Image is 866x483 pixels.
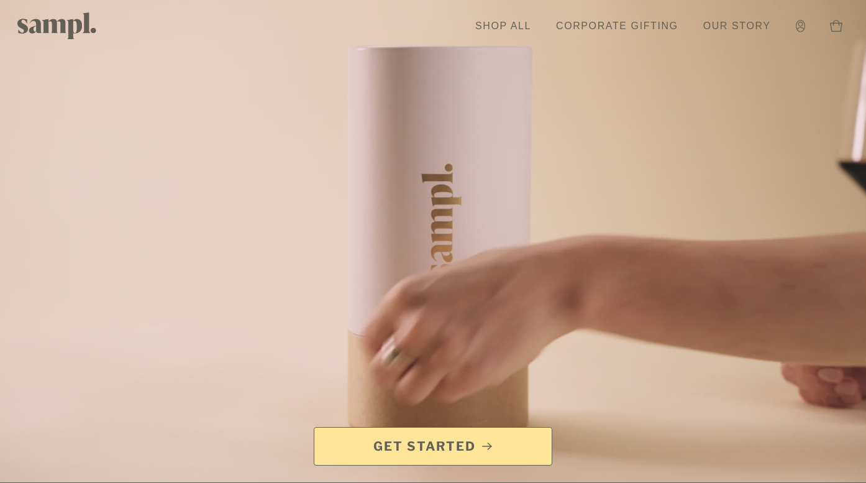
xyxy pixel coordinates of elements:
[697,12,777,40] a: Our Story
[550,12,685,40] a: Corporate Gifting
[17,12,97,39] img: Sampl logo
[373,438,476,455] span: Get Started
[314,427,552,466] a: Get Started
[469,12,537,40] a: Shop All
